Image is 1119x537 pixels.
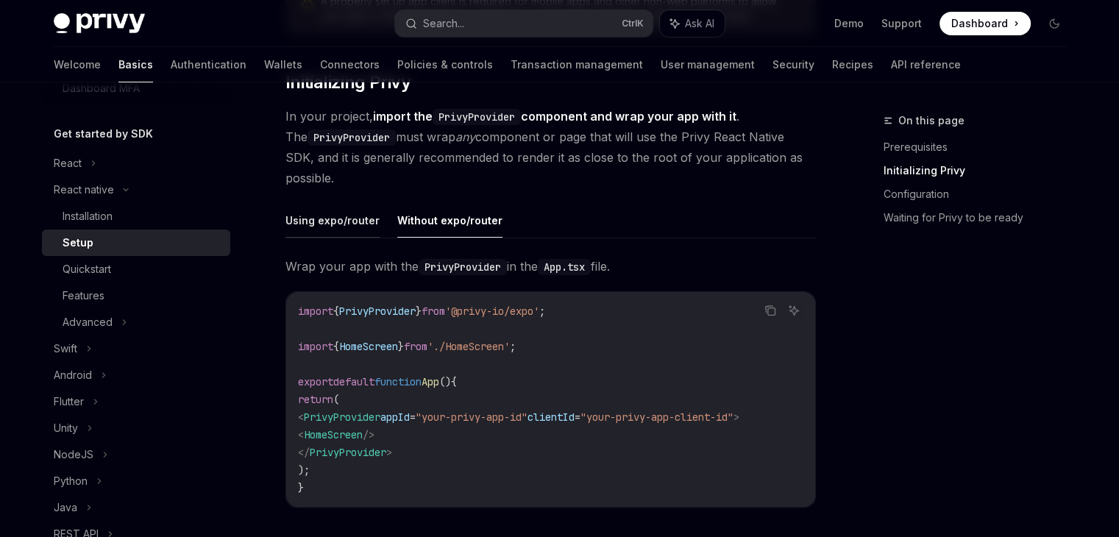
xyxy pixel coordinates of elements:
span: = [575,410,580,424]
em: any [455,129,475,144]
code: PrivyProvider [433,109,521,125]
span: { [451,375,457,388]
button: Search...CtrlK [395,10,653,37]
div: Swift [54,340,77,358]
div: Flutter [54,393,84,410]
span: Initializing Privy [285,71,411,94]
span: > [733,410,739,424]
a: Basics [118,47,153,82]
span: HomeScreen [304,428,363,441]
a: Support [881,16,922,31]
span: "your-privy-app-client-id" [580,410,733,424]
a: Waiting for Privy to be ready [884,206,1078,230]
a: User management [661,47,755,82]
span: default [333,375,374,388]
span: () [439,375,451,388]
div: Android [54,366,92,384]
span: function [374,375,422,388]
div: Quickstart [63,260,111,278]
button: Ask AI [784,301,803,320]
span: return [298,393,333,406]
span: } [298,481,304,494]
div: Advanced [63,313,113,331]
a: Setup [42,230,230,256]
span: '@privy-io/expo' [445,305,539,318]
span: Ctrl K [622,18,644,29]
code: PrivyProvider [419,259,507,275]
code: App.tsx [538,259,591,275]
div: Unity [54,419,78,437]
a: Connectors [320,47,380,82]
span: } [416,305,422,318]
span: } [398,340,404,353]
a: Welcome [54,47,101,82]
span: ); [298,463,310,477]
a: Wallets [264,47,302,82]
button: Ask AI [660,10,725,37]
div: Java [54,499,77,516]
span: ; [539,305,545,318]
a: Policies & controls [397,47,493,82]
span: import [298,340,333,353]
span: On this page [898,112,965,129]
span: /> [363,428,374,441]
button: Toggle dark mode [1042,12,1066,35]
div: NodeJS [54,446,93,463]
a: Authentication [171,47,246,82]
div: React [54,154,82,172]
span: Ask AI [685,16,714,31]
span: ; [510,340,516,353]
span: from [422,305,445,318]
span: './HomeScreen' [427,340,510,353]
span: clientId [527,410,575,424]
span: < [298,410,304,424]
span: Dashboard [951,16,1008,31]
span: { [333,305,339,318]
code: PrivyProvider [308,129,396,146]
span: = [410,410,416,424]
div: Features [63,287,104,305]
a: Demo [834,16,864,31]
a: API reference [891,47,961,82]
a: Dashboard [939,12,1031,35]
span: from [404,340,427,353]
a: Installation [42,203,230,230]
a: Features [42,282,230,309]
span: HomeScreen [339,340,398,353]
strong: import the component and wrap your app with it [373,109,736,124]
button: Without expo/router [397,203,502,238]
span: ( [333,393,339,406]
span: Wrap your app with the in the file. [285,256,816,277]
div: Setup [63,234,93,252]
a: Quickstart [42,256,230,282]
div: Search... [423,15,464,32]
span: > [386,446,392,459]
div: React native [54,181,114,199]
a: Recipes [832,47,873,82]
h5: Get started by SDK [54,125,153,143]
span: "your-privy-app-id" [416,410,527,424]
span: PrivyProvider [339,305,416,318]
div: Python [54,472,88,490]
a: Security [772,47,814,82]
a: Configuration [884,182,1078,206]
span: < [298,428,304,441]
span: PrivyProvider [304,410,380,424]
a: Transaction management [511,47,643,82]
span: { [333,340,339,353]
div: Installation [63,207,113,225]
a: Initializing Privy [884,159,1078,182]
a: Prerequisites [884,135,1078,159]
span: export [298,375,333,388]
img: dark logo [54,13,145,34]
span: import [298,305,333,318]
span: </ [298,446,310,459]
span: appId [380,410,410,424]
span: In your project, . The must wrap component or page that will use the Privy React Native SDK, and ... [285,106,816,188]
button: Copy the contents from the code block [761,301,780,320]
button: Using expo/router [285,203,380,238]
span: PrivyProvider [310,446,386,459]
span: App [422,375,439,388]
